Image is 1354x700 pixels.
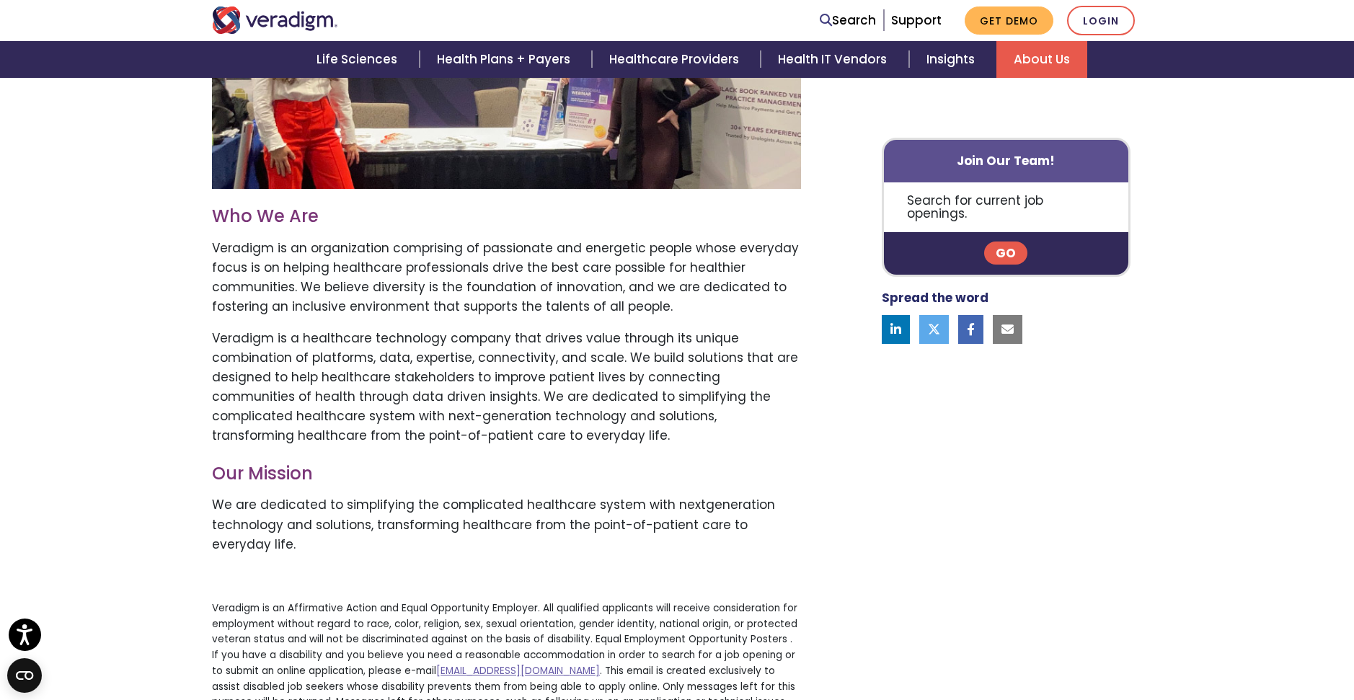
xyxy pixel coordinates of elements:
[957,152,1055,169] strong: Join Our Team!
[212,329,801,446] p: Veradigm is a healthcare technology company that drives value through its unique combination of p...
[891,12,942,29] a: Support
[1067,6,1135,35] a: Login
[212,464,801,484] h3: Our Mission
[909,41,996,78] a: Insights
[984,242,1027,265] a: Go
[212,206,801,227] h3: Who We Are
[7,658,42,693] button: Open CMP widget
[965,6,1053,35] a: Get Demo
[212,239,801,317] p: Veradigm is an organization comprising of passionate and energetic people whose everyday focus is...
[820,11,876,30] a: Search
[761,41,908,78] a: Health IT Vendors
[884,182,1128,232] p: Search for current job openings.
[420,41,592,78] a: Health Plans + Payers
[212,6,338,34] img: Veradigm logo
[436,664,600,678] a: [EMAIL_ADDRESS][DOMAIN_NAME]
[882,290,988,307] strong: Spread the word
[212,495,801,554] p: We are dedicated to simplifying the complicated healthcare system with nextgeneration technology ...
[592,41,761,78] a: Healthcare Providers
[996,41,1087,78] a: About Us
[299,41,419,78] a: Life Sciences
